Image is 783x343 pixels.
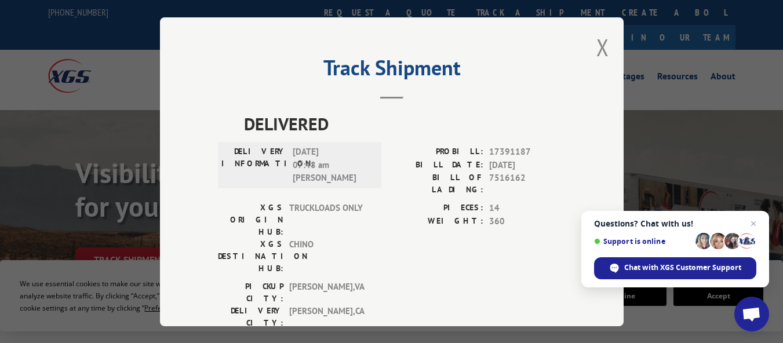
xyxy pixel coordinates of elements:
[244,111,566,137] span: DELIVERED
[218,280,283,305] label: PICKUP CITY:
[596,32,609,63] button: Close modal
[392,202,483,215] label: PIECES:
[489,202,566,215] span: 14
[624,262,741,273] span: Chat with XGS Customer Support
[489,158,566,171] span: [DATE]
[392,214,483,228] label: WEIGHT:
[289,305,367,329] span: [PERSON_NAME] , CA
[293,145,371,185] span: [DATE] 07:48 am [PERSON_NAME]
[218,60,566,82] h2: Track Shipment
[734,297,769,331] div: Open chat
[221,145,287,185] label: DELIVERY INFORMATION:
[218,202,283,238] label: XGS ORIGIN HUB:
[594,237,691,246] span: Support is online
[289,238,367,275] span: CHINO
[594,257,756,279] div: Chat with XGS Customer Support
[392,158,483,171] label: BILL DATE:
[594,219,756,228] span: Questions? Chat with us!
[289,280,367,305] span: [PERSON_NAME] , VA
[489,214,566,228] span: 360
[218,305,283,329] label: DELIVERY CITY:
[746,217,760,231] span: Close chat
[392,171,483,196] label: BILL OF LADING:
[489,171,566,196] span: 7516162
[489,145,566,159] span: 17391187
[392,145,483,159] label: PROBILL:
[289,202,367,238] span: TRUCKLOADS ONLY
[218,238,283,275] label: XGS DESTINATION HUB:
